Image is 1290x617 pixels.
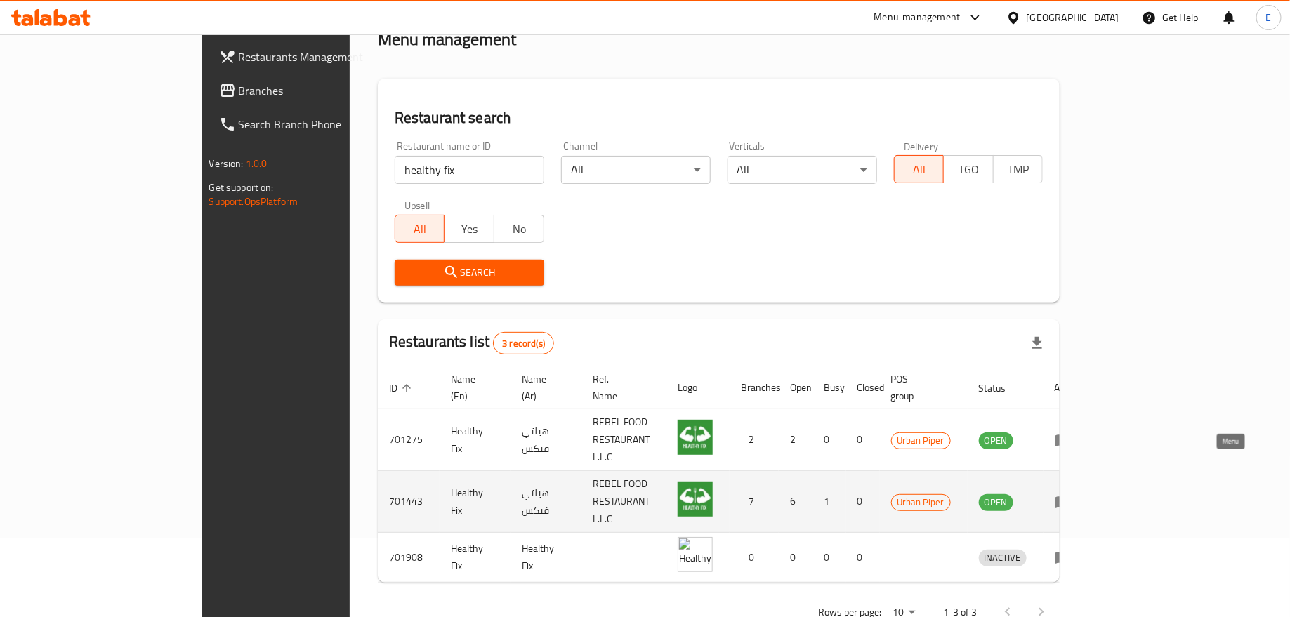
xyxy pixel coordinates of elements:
a: Restaurants Management [208,40,418,74]
a: Search Branch Phone [208,107,418,141]
span: POS group [891,371,951,404]
span: All [900,159,939,180]
span: ID [389,380,416,397]
input: Search for restaurant name or ID.. [395,156,544,184]
div: Export file [1020,326,1054,360]
th: Logo [666,366,730,409]
div: Total records count [493,332,554,354]
td: 1 [812,471,846,533]
div: All [561,156,711,184]
span: TGO [949,159,988,180]
span: All [401,219,440,239]
label: Delivery [904,141,939,151]
td: 2 [779,409,812,471]
button: All [395,215,445,243]
th: Action [1044,366,1092,409]
label: Upsell [404,201,430,211]
th: Branches [730,366,779,409]
span: Name (En) [451,371,494,404]
span: INACTIVE [979,550,1027,566]
button: All [894,155,945,183]
span: No [500,219,539,239]
a: Branches [208,74,418,107]
td: 0 [846,409,880,471]
a: Support.OpsPlatform [209,192,298,211]
button: TGO [943,155,994,183]
td: هيلثي فيكس [511,409,581,471]
td: 6 [779,471,812,533]
td: 2 [730,409,779,471]
span: E [1266,10,1272,25]
table: enhanced table [378,366,1092,583]
span: TMP [999,159,1038,180]
h2: Menu management [378,28,516,51]
span: 1.0.0 [246,154,268,173]
span: OPEN [979,494,1013,510]
span: Version: [209,154,244,173]
img: Healthy Fix [678,482,713,517]
span: Urban Piper [892,494,950,510]
td: Healthy Fix [440,471,511,533]
button: TMP [993,155,1044,183]
td: REBEL FOOD RESTAURANT L.L.C [581,471,666,533]
td: Healthy Fix [511,533,581,583]
button: Search [395,260,544,286]
span: Status [979,380,1025,397]
td: 0 [812,533,846,583]
div: All [728,156,877,184]
td: 0 [846,471,880,533]
td: Healthy Fix [440,533,511,583]
span: Get support on: [209,178,274,197]
td: 0 [846,533,880,583]
td: Healthy Fix [440,409,511,471]
div: Menu-management [874,9,961,26]
span: Ref. Name [593,371,650,404]
h2: Restaurants list [389,331,554,354]
span: Restaurants Management [239,48,407,65]
img: Healthy Fix [678,537,713,572]
img: Healthy Fix [678,420,713,455]
th: Busy [812,366,846,409]
span: Search Branch Phone [239,116,407,133]
span: Urban Piper [892,432,950,449]
span: Search [406,264,533,281]
td: REBEL FOOD RESTAURANT L.L.C [581,409,666,471]
td: هيلثي فيكس [511,471,581,533]
td: 7 [730,471,779,533]
span: OPEN [979,432,1013,449]
h2: Restaurant search [395,107,1044,128]
span: Branches [239,82,407,99]
button: Yes [444,215,494,243]
div: Menu [1055,432,1081,449]
button: No [494,215,544,243]
td: 0 [812,409,846,471]
div: [GEOGRAPHIC_DATA] [1027,10,1119,25]
td: 0 [730,533,779,583]
th: Open [779,366,812,409]
th: Closed [846,366,880,409]
span: Yes [450,219,489,239]
td: 0 [779,533,812,583]
span: 3 record(s) [494,337,553,350]
span: Name (Ar) [522,371,565,404]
